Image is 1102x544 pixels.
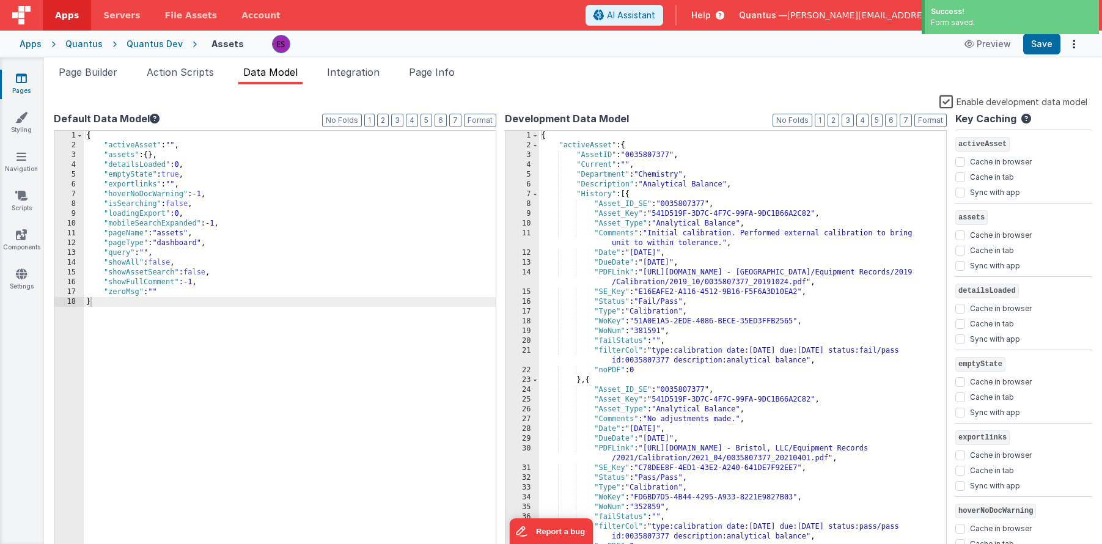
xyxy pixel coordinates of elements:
div: 9 [505,209,539,219]
div: Form saved. [931,17,1093,28]
label: Cache in browser [970,155,1032,167]
span: Development Data Model [505,111,629,126]
div: 14 [505,268,539,287]
div: Apps [20,38,42,50]
div: 8 [54,199,84,209]
span: Page Builder [59,66,117,78]
div: 3 [505,150,539,160]
label: Sync with app [970,332,1020,344]
button: 7 [900,114,912,127]
div: 11 [505,229,539,248]
label: Cache in browser [970,448,1032,460]
label: Sync with app [970,259,1020,271]
h4: Key Caching [955,114,1016,125]
button: Options [1065,35,1082,53]
div: Quantus [65,38,103,50]
div: 23 [505,375,539,385]
div: 13 [54,248,84,258]
span: Data Model [243,66,298,78]
label: Sync with app [970,185,1020,197]
div: 15 [54,268,84,278]
span: Servers [103,9,140,21]
div: 16 [505,297,539,307]
div: 20 [505,336,539,346]
div: 33 [505,483,539,493]
label: Cache in browser [970,301,1032,314]
label: Cache in tab [970,463,1014,476]
div: 31 [505,463,539,473]
img: 2445f8d87038429357ee99e9bdfcd63a [273,35,290,53]
label: Cache in browser [970,521,1032,534]
label: Cache in browser [970,228,1032,240]
label: Cache in browser [970,375,1032,387]
button: Format [464,114,496,127]
div: 18 [54,297,84,307]
div: 1 [54,131,84,141]
label: Sync with app [970,479,1020,491]
div: 22 [505,366,539,375]
button: 6 [885,114,897,127]
iframe: Marker.io feedback button [509,518,593,544]
span: Page Info [409,66,455,78]
span: Quantus — [739,9,787,21]
button: Save [1023,34,1060,54]
button: 5 [421,114,432,127]
div: 28 [505,424,539,434]
h4: Assets [211,39,244,48]
div: Success! [931,6,1093,17]
div: 9 [54,209,84,219]
div: 5 [505,170,539,180]
div: 2 [505,141,539,150]
div: 3 [54,150,84,160]
label: Enable development data model [939,94,1087,108]
span: activeAsset [955,137,1010,152]
div: 15 [505,287,539,297]
button: AI Assistant [586,5,663,26]
button: 5 [871,114,883,127]
div: 16 [54,278,84,287]
div: 37 [505,522,539,542]
div: 21 [505,346,539,366]
label: Cache in tab [970,170,1014,182]
button: 3 [842,114,854,127]
div: 17 [54,287,84,297]
div: 18 [505,317,539,326]
div: 11 [54,229,84,238]
button: 4 [406,114,418,127]
button: 6 [435,114,447,127]
span: File Assets [165,9,218,21]
div: 29 [505,434,539,444]
div: 12 [54,238,84,248]
button: Default Data Model [54,111,160,126]
span: assets [955,210,988,225]
div: 7 [54,189,84,199]
label: Cache in tab [970,243,1014,255]
button: 1 [364,114,375,127]
div: 24 [505,385,539,395]
button: No Folds [773,114,812,127]
label: Sync with app [970,405,1020,417]
button: No Folds [322,114,362,127]
button: 3 [391,114,403,127]
span: Help [691,9,711,21]
span: exportlinks [955,430,1010,445]
div: 17 [505,307,539,317]
div: 32 [505,473,539,483]
div: 35 [505,502,539,512]
span: Apps [55,9,79,21]
label: Cache in tab [970,390,1014,402]
div: 13 [505,258,539,268]
div: 7 [505,189,539,199]
div: 14 [54,258,84,268]
div: 36 [505,512,539,522]
span: hoverNoDocWarning [955,504,1036,518]
div: 12 [505,248,539,258]
div: 10 [505,219,539,229]
div: 6 [505,180,539,189]
div: 30 [505,444,539,463]
span: Integration [327,66,380,78]
button: 2 [377,114,389,127]
div: 10 [54,219,84,229]
div: 6 [54,180,84,189]
div: 1 [505,131,539,141]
